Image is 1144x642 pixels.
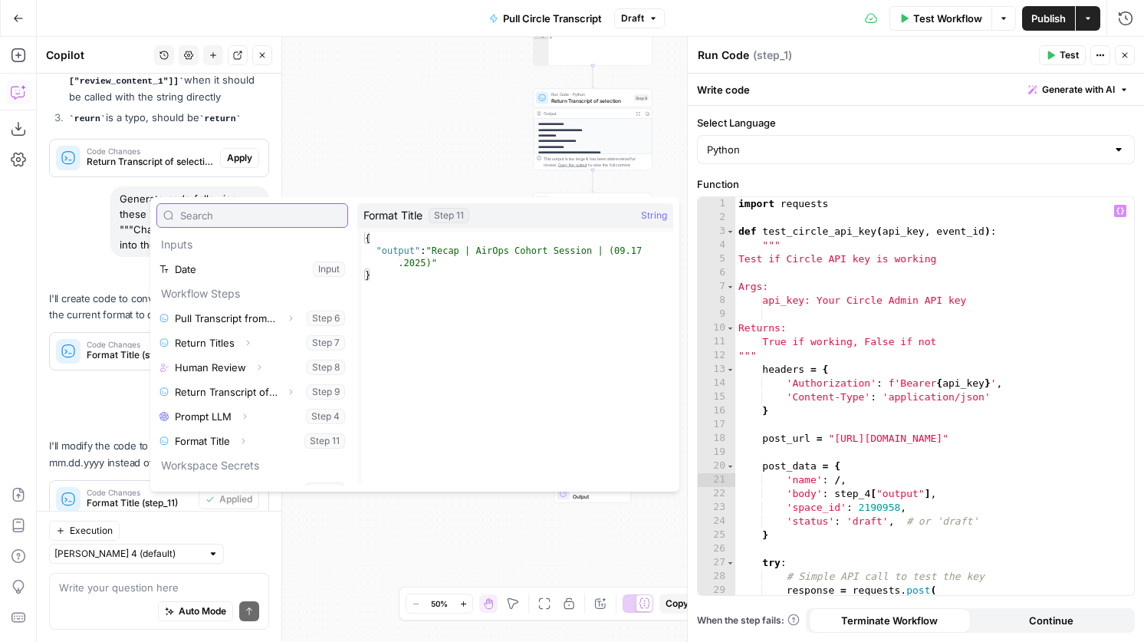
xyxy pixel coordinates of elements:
span: String [641,208,667,223]
span: Pull Circle Transcript [503,11,602,26]
span: Draft [621,12,644,25]
button: Test Workflow [889,6,991,31]
div: 2 [698,211,735,225]
span: Apply [227,151,252,165]
div: 18 [698,432,735,446]
button: Generate with AI [1022,80,1135,100]
div: This output is too large & has been abbreviated for review. to view the full content. [544,156,649,168]
span: LLM · GPT-5 [551,196,631,202]
span: Format Title (step_11) [87,496,192,510]
div: Step 9 [634,94,649,101]
span: Toggle code folding, rows 3 through 49 [726,225,735,239]
span: Terminate Workflow [841,613,938,628]
div: 5 [698,252,735,266]
div: Output [544,110,631,117]
button: Execution [49,521,120,541]
button: Test [1039,45,1086,65]
span: Generate with AI [1042,83,1115,97]
p: Workspace Secrets [156,453,348,478]
span: Test [1060,48,1079,62]
code: reurn [69,114,106,123]
button: Copy [659,594,695,614]
button: Auto Mode [158,601,233,621]
div: 19 [698,446,735,459]
div: 28 [698,570,735,584]
div: 17 [698,418,735,432]
span: Format Title [363,208,422,223]
div: 13 [698,363,735,377]
div: 16 [698,404,735,418]
div: 3 [534,35,549,40]
div: 9 [698,308,735,321]
g: Edge from step_9 to step_4 [592,170,594,193]
span: Test Workflow [913,11,982,26]
div: 24 [698,515,735,528]
span: ( step_1 ) [753,48,792,63]
button: Select variable Return Titles [156,331,348,355]
span: Publish [1031,11,1066,26]
code: return [199,114,242,123]
div: 21 [698,473,735,487]
span: Toggle code folding, rows 7 through 12 [726,280,735,294]
a: When the step fails: [697,614,800,627]
label: Select Language [697,115,1135,130]
div: Copilot [46,48,150,63]
input: Claude Sonnet 4 (default) [54,546,202,561]
span: Copy the output [558,163,587,167]
div: 12 [698,349,735,363]
button: Select variable Format Title [156,429,348,453]
div: 7 [698,280,735,294]
div: Generate code following these instructions: """Change the input date into the form dd.mm.yyyy""" [110,186,269,257]
button: Restore from Checkpoint [149,260,269,278]
span: Return Transcript of selection [551,97,631,104]
p: Inputs [156,232,348,257]
div: 11 [698,335,735,349]
div: 8 [698,294,735,308]
span: Execution [70,524,113,538]
div: 29 [698,584,735,598]
button: Applied [199,489,259,509]
p: Workflow Steps [156,281,348,306]
div: 10 [698,321,735,335]
span: Format Title (step_11) [87,348,192,362]
p: I'll create code to convert the date input from the current format to dd.mm.yyyy format. [49,291,269,323]
li: is a typo, should be [65,110,269,127]
div: Step 11 [429,208,469,223]
span: Code Changes [87,489,192,496]
div: 3 [698,225,735,239]
div: 20 [698,459,735,473]
div: 27 [698,556,735,570]
button: Apply [220,148,259,168]
div: EndOutput [534,485,653,503]
input: Search [180,208,341,223]
button: Pull Circle Transcript [480,6,611,31]
button: Publish [1022,6,1075,31]
span: Copy [666,597,689,611]
span: Auto Mode [179,604,226,618]
span: Output [573,492,625,500]
div: 4 [698,239,735,252]
div: 14 [698,377,735,390]
span: Code Changes [87,341,192,348]
div: 1 [698,197,735,211]
span: Return Transcript of selection (step_9) [87,155,214,169]
input: Python [707,142,1106,157]
div: 15 [698,390,735,404]
div: 6 [698,266,735,280]
button: Select variable Prompt LLM [156,404,348,429]
span: Toggle code folding, rows 20 through 25 [726,459,735,473]
button: Select variable Human Review [156,355,348,380]
span: Run Code · Python [551,91,631,97]
div: 23 [698,501,735,515]
span: Continue [1029,613,1073,628]
button: Select variable Return Transcript of selection [156,380,348,404]
button: Draft [614,8,665,28]
button: Continue [971,608,1132,633]
div: 22 [698,487,735,501]
div: 26 [698,542,735,556]
span: Applied [219,492,252,506]
label: Function [697,176,1135,192]
g: Edge from step_8 to step_9 [592,66,594,88]
span: Toggle code folding, rows 27 through 45 [726,556,735,570]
